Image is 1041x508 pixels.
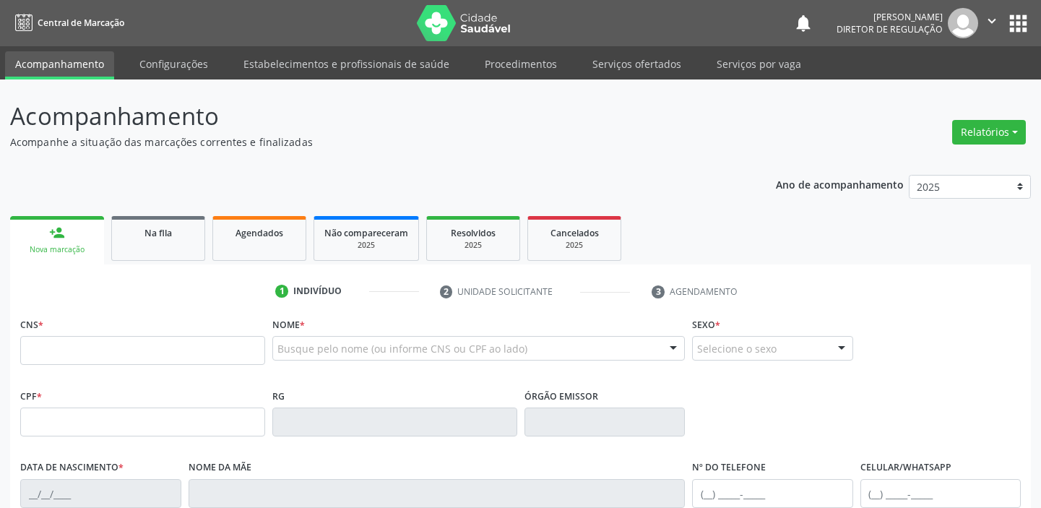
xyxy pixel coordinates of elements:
p: Ano de acompanhamento [776,175,904,193]
label: Órgão emissor [524,385,598,408]
a: Acompanhamento [5,51,114,79]
label: Nº do Telefone [692,457,766,479]
button: notifications [793,13,813,33]
label: Sexo [692,314,720,336]
label: Data de nascimento [20,457,124,479]
span: Busque pelo nome (ou informe CNS ou CPF ao lado) [277,341,527,356]
label: RG [272,385,285,408]
span: Na fila [144,227,172,239]
span: Não compareceram [324,227,408,239]
span: Agendados [236,227,283,239]
label: Nome [272,314,305,336]
button:  [978,8,1006,38]
button: apps [1006,11,1031,36]
div: [PERSON_NAME] [837,11,943,23]
div: person_add [49,225,65,241]
span: Central de Marcação [38,17,124,29]
label: Celular/WhatsApp [860,457,951,479]
a: Central de Marcação [10,11,124,35]
input: __/__/____ [20,479,181,508]
span: Selecione o sexo [697,341,777,356]
span: Cancelados [550,227,599,239]
input: (__) _____-_____ [860,479,1021,508]
label: Nome da mãe [189,457,251,479]
div: Indivíduo [293,285,342,298]
div: 2025 [538,240,610,251]
div: 1 [275,285,288,298]
img: img [948,8,978,38]
span: Resolvidos [451,227,496,239]
a: Procedimentos [475,51,567,77]
a: Serviços ofertados [582,51,691,77]
a: Serviços por vaga [707,51,811,77]
input: (__) _____-_____ [692,479,853,508]
p: Acompanhamento [10,98,725,134]
div: 2025 [437,240,509,251]
label: CNS [20,314,43,336]
i:  [984,13,1000,29]
a: Estabelecimentos e profissionais de saúde [233,51,459,77]
div: 2025 [324,240,408,251]
span: Diretor de regulação [837,23,943,35]
label: CPF [20,385,42,408]
p: Acompanhe a situação das marcações correntes e finalizadas [10,134,725,150]
div: Nova marcação [20,244,94,255]
a: Configurações [129,51,218,77]
button: Relatórios [952,120,1026,145]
